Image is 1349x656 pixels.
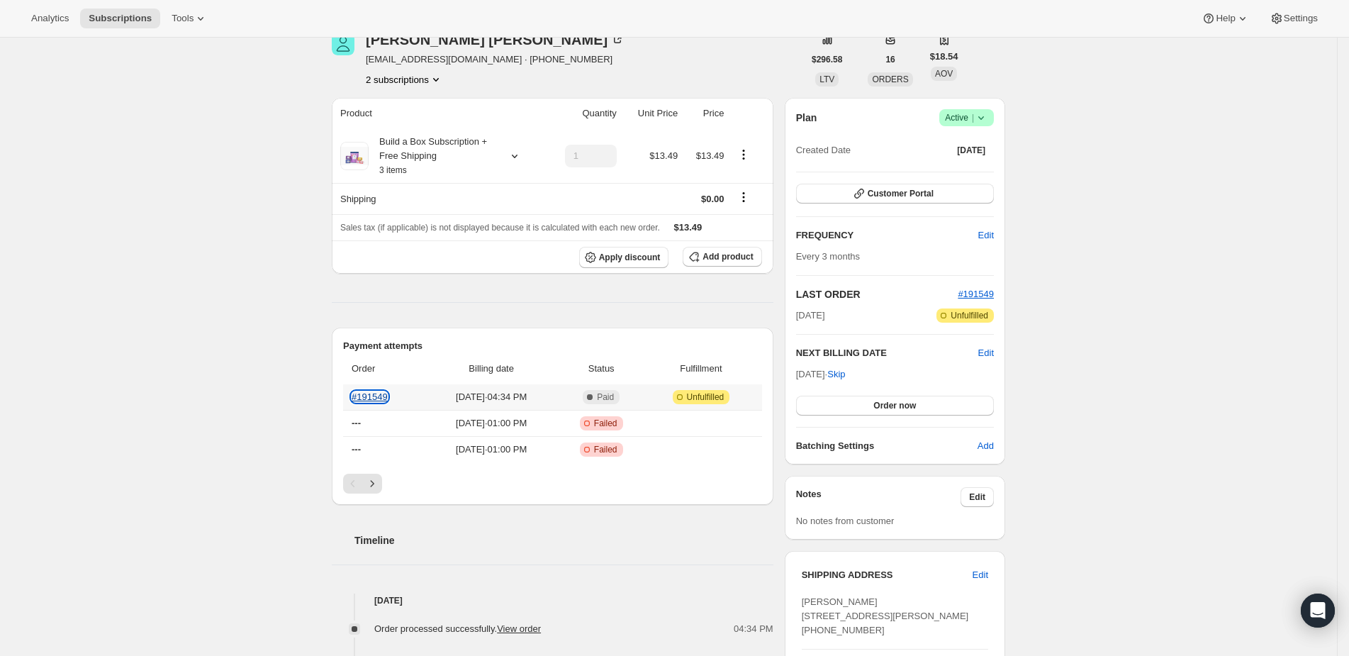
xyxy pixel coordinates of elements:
[649,362,754,376] span: Fulfillment
[885,54,895,65] span: 16
[497,623,541,634] a: View order
[352,391,388,402] a: #191549
[796,369,846,379] span: [DATE] ·
[978,439,994,453] span: Add
[978,346,994,360] button: Edit
[969,435,1002,457] button: Add
[732,189,755,205] button: Shipping actions
[930,50,958,64] span: $18.54
[951,310,988,321] span: Unfulfilled
[379,165,407,175] small: 3 items
[683,247,761,267] button: Add product
[352,418,361,428] span: ---
[802,596,969,635] span: [PERSON_NAME] [STREET_ADDRESS][PERSON_NAME] [PHONE_NUMBER]
[1301,594,1335,628] div: Open Intercom Messenger
[429,416,554,430] span: [DATE] · 01:00 PM
[674,222,703,233] span: $13.49
[796,516,895,526] span: No notes from customer
[873,400,916,411] span: Order now
[687,391,724,403] span: Unfulfilled
[1216,13,1235,24] span: Help
[352,444,361,455] span: ---
[827,367,845,382] span: Skip
[732,147,755,162] button: Product actions
[796,487,961,507] h3: Notes
[343,474,762,494] nav: Pagination
[969,491,985,503] span: Edit
[819,363,853,386] button: Skip
[970,224,1002,247] button: Edit
[796,228,978,243] h2: FREQUENCY
[362,474,382,494] button: Next
[812,54,842,65] span: $296.58
[819,74,834,84] span: LTV
[369,135,496,177] div: Build a Box Subscription + Free Shipping
[796,111,817,125] h2: Plan
[877,50,903,70] button: 16
[343,353,425,384] th: Order
[796,184,994,204] button: Customer Portal
[964,564,997,586] button: Edit
[796,143,851,157] span: Created Date
[594,444,617,455] span: Failed
[597,391,614,403] span: Paid
[948,140,994,160] button: [DATE]
[945,111,988,125] span: Active
[172,13,194,24] span: Tools
[1284,13,1318,24] span: Settings
[872,74,908,84] span: ORDERS
[1193,9,1258,28] button: Help
[1261,9,1326,28] button: Settings
[429,443,554,457] span: [DATE] · 01:00 PM
[31,13,69,24] span: Analytics
[803,50,851,70] button: $296.58
[332,594,773,608] h4: [DATE]
[957,145,985,156] span: [DATE]
[545,98,621,129] th: Quantity
[332,183,545,214] th: Shipping
[796,439,978,453] h6: Batching Settings
[332,33,354,55] span: Maria Rocha-Hulsey
[978,228,994,243] span: Edit
[163,9,216,28] button: Tools
[796,251,860,262] span: Every 3 months
[701,194,724,204] span: $0.00
[649,150,678,161] span: $13.49
[366,72,443,87] button: Product actions
[935,69,953,79] span: AOV
[562,362,640,376] span: Status
[89,13,152,24] span: Subscriptions
[599,252,661,263] span: Apply discount
[973,568,988,582] span: Edit
[961,487,994,507] button: Edit
[80,9,160,28] button: Subscriptions
[579,247,669,268] button: Apply discount
[796,396,994,416] button: Order now
[366,33,625,47] div: [PERSON_NAME] [PERSON_NAME]
[958,289,994,299] a: #191549
[374,623,541,634] span: Order processed successfully.
[868,188,934,199] span: Customer Portal
[366,52,625,67] span: [EMAIL_ADDRESS][DOMAIN_NAME] · [PHONE_NUMBER]
[429,390,554,404] span: [DATE] · 04:34 PM
[343,339,762,353] h2: Payment attempts
[354,533,773,547] h2: Timeline
[802,568,973,582] h3: SHIPPING ADDRESS
[796,287,958,301] h2: LAST ORDER
[972,112,974,123] span: |
[621,98,682,129] th: Unit Price
[796,346,978,360] h2: NEXT BILLING DATE
[682,98,728,129] th: Price
[958,287,994,301] button: #191549
[703,251,753,262] span: Add product
[429,362,554,376] span: Billing date
[696,150,724,161] span: $13.49
[340,223,660,233] span: Sales tax (if applicable) is not displayed because it is calculated with each new order.
[734,622,773,636] span: 04:34 PM
[332,98,545,129] th: Product
[594,418,617,429] span: Failed
[796,308,825,323] span: [DATE]
[23,9,77,28] button: Analytics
